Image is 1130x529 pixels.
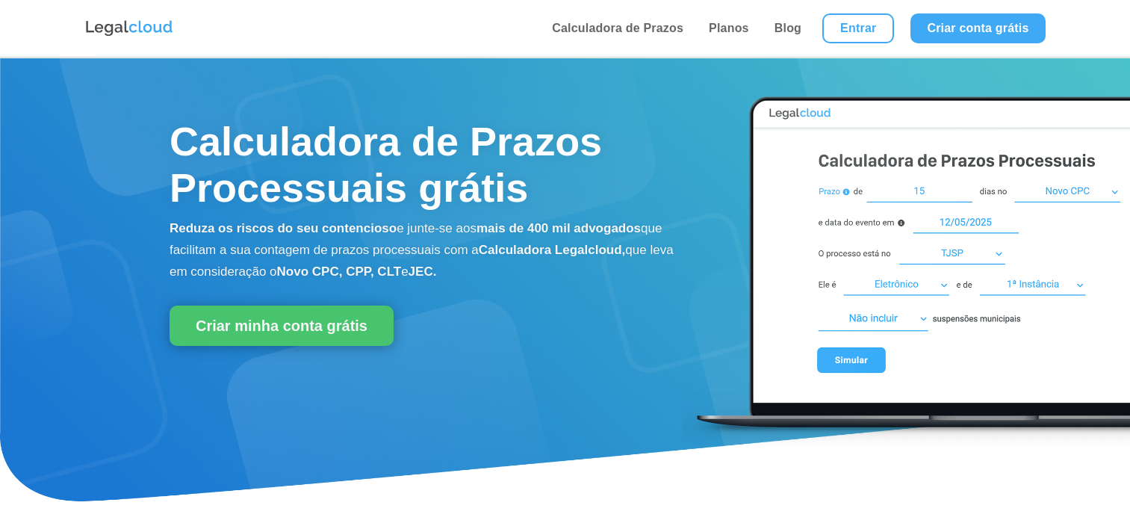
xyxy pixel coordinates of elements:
[476,221,641,235] b: mais de 400 mil advogados
[170,119,602,210] span: Calculadora de Prazos Processuais grátis
[910,13,1045,43] a: Criar conta grátis
[170,306,394,346] a: Criar minha conta grátis
[682,437,1130,450] a: Calculadora de Prazos Processuais Legalcloud
[822,13,894,43] a: Entrar
[170,221,397,235] b: Reduza os riscos do seu contencioso
[682,81,1130,448] img: Calculadora de Prazos Processuais Legalcloud
[409,264,437,279] b: JEC.
[84,19,174,38] img: Logo da Legalcloud
[277,264,402,279] b: Novo CPC, CPP, CLT
[479,243,626,257] b: Calculadora Legalcloud,
[170,218,678,282] p: e junte-se aos que facilitam a sua contagem de prazos processuais com a que leva em consideração o e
